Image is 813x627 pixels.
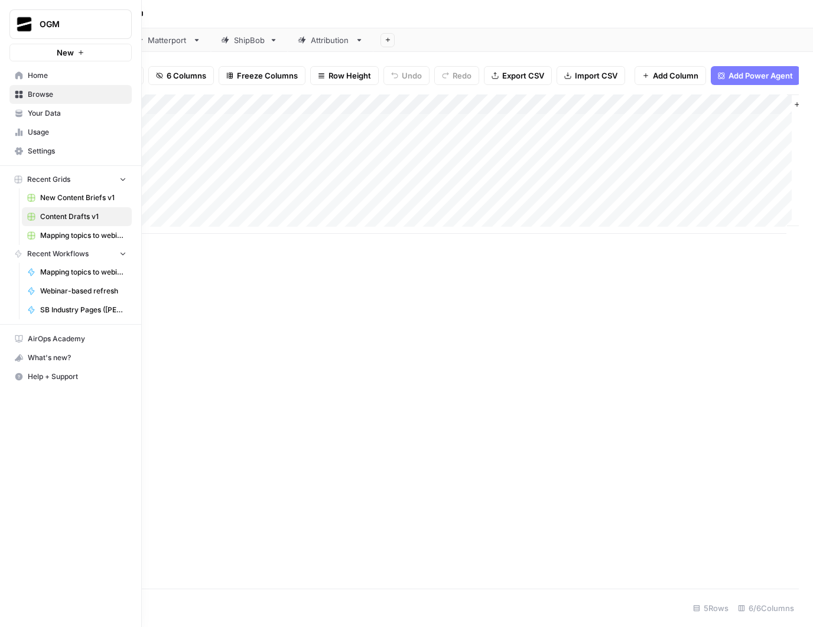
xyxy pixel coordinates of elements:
span: Import CSV [575,70,617,81]
button: Import CSV [557,66,625,85]
span: Help + Support [28,371,126,382]
a: Matterport [125,28,211,52]
a: Home [9,66,132,85]
a: Usage [9,123,132,142]
div: 5 Rows [688,599,733,618]
span: 6 Columns [167,70,206,81]
span: Add Power Agent [729,70,793,81]
button: Recent Grids [9,171,132,188]
button: Recent Workflows [9,245,132,263]
div: ShipBob [234,34,265,46]
span: Usage [28,127,126,138]
span: Redo [453,70,471,81]
span: Recent Grids [27,174,70,185]
button: New [9,44,132,61]
span: AirOps Academy [28,334,126,344]
div: 6/6 Columns [733,599,799,618]
a: Webinar-based refresh [22,282,132,301]
span: Freeze Columns [237,70,298,81]
span: Undo [402,70,422,81]
span: New Content Briefs v1 [40,192,126,203]
a: Browse [9,85,132,104]
span: OGM [40,18,111,30]
a: Attribution [288,28,373,52]
span: Browse [28,89,126,100]
span: Export CSV [502,70,544,81]
a: Content Drafts v1 [22,207,132,226]
span: Home [28,70,126,81]
span: Recent Workflows [27,249,89,259]
button: Undo [383,66,430,85]
a: New Content Briefs v1 [22,188,132,207]
a: Settings [9,142,132,161]
span: Mapping topics to webinars, case studies, and products [40,230,126,241]
span: New [57,47,74,58]
button: Add Column [635,66,706,85]
button: Export CSV [484,66,552,85]
span: Row Height [329,70,371,81]
button: Row Height [310,66,379,85]
button: Add Power Agent [711,66,800,85]
a: Mapping topics to webinars, case studies, and products [22,226,132,245]
span: Webinar-based refresh [40,286,126,296]
a: SB Industry Pages ([PERSON_NAME] v3) [22,301,132,319]
img: OGM Logo [14,14,35,35]
a: Your Data [9,104,132,123]
a: ShipBob [211,28,288,52]
span: Settings [28,146,126,156]
button: Workspace: OGM [9,9,132,39]
span: Mapping topics to webinars, case studies, and products [40,267,126,277]
button: Redo [434,66,479,85]
a: Mapping topics to webinars, case studies, and products [22,263,132,282]
span: Your Data [28,108,126,119]
span: Add Column [653,70,698,81]
button: 6 Columns [148,66,214,85]
div: Matterport [148,34,188,46]
div: What's new? [10,349,131,367]
button: Help + Support [9,367,132,386]
span: SB Industry Pages ([PERSON_NAME] v3) [40,305,126,315]
button: Freeze Columns [219,66,305,85]
div: Attribution [311,34,350,46]
button: What's new? [9,348,132,367]
a: AirOps Academy [9,329,132,348]
span: Content Drafts v1 [40,211,126,222]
